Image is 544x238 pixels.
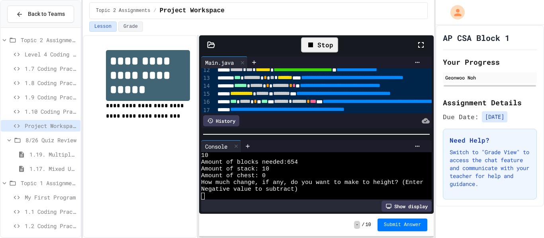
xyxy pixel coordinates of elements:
[21,179,77,187] span: Topic 1 Assignments
[201,74,211,82] div: 13
[25,193,77,201] span: My First Program
[25,107,77,116] span: 1.10 Coding Practice
[89,21,117,32] button: Lesson
[201,82,211,90] div: 14
[201,186,298,193] span: Negative value to subtract)
[482,111,507,122] span: [DATE]
[118,21,143,32] button: Grade
[160,6,225,15] span: Project Workspace
[378,219,428,231] button: Submit Answer
[443,32,510,43] h1: AP CSA Block 1
[201,106,211,114] div: 17
[25,64,77,73] span: 1.7 Coding Practice
[29,150,77,159] span: 1.19. Multiple Choice Exercises for Unit 1a (1.1-1.6)
[201,66,211,74] div: 12
[201,159,298,166] span: Amount of blocks needed:654
[201,56,248,68] div: Main.java
[443,97,537,108] h2: Assignment Details
[450,135,530,145] h3: Need Help?
[25,222,77,230] span: 1.2 Coding Practice
[450,148,530,188] p: Switch to "Grade View" to access the chat feature and communicate with your teacher for help and ...
[203,115,239,126] div: History
[28,10,65,18] span: Back to Teams
[25,136,77,144] span: 8/26 Quiz Review
[201,140,241,152] div: Console
[154,8,157,14] span: /
[201,166,269,172] span: Amount of stack: 10
[354,221,360,229] span: -
[25,122,77,130] span: Project Workspace
[442,3,467,21] div: My Account
[365,222,371,228] span: 10
[445,74,534,81] div: Geonwoo Noh
[201,179,423,186] span: How much change, if any, do you want to make to height? (Enter
[362,222,364,228] span: /
[301,37,338,52] div: Stop
[382,201,432,212] div: Show display
[21,36,77,44] span: Topic 2 Assignments
[29,164,77,173] span: 1.17. Mixed Up Code Practice 1.1-1.6
[384,222,421,228] span: Submit Answer
[201,90,211,98] div: 15
[7,6,74,23] button: Back to Teams
[201,152,208,159] span: 10
[201,172,266,179] span: Amount of chest: 0
[443,56,537,68] h2: Your Progress
[25,207,77,216] span: 1.1 Coding Practice
[96,8,151,14] span: Topic 2 Assignments
[201,142,231,151] div: Console
[443,112,479,122] span: Due Date:
[25,79,77,87] span: 1.8 Coding Practice
[201,98,211,106] div: 16
[25,93,77,101] span: 1.9 Coding Practice
[25,50,77,58] span: Level 4 Coding Challenge
[201,58,238,67] div: Main.java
